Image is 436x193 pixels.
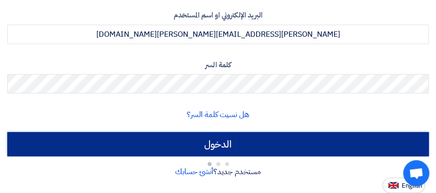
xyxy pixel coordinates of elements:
[7,59,429,71] label: كلمة السر
[388,182,399,189] img: en-US.png
[7,132,429,156] input: الدخول
[7,25,429,44] input: أدخل بريد العمل الإلكتروني او اسم المستخدم الخاص بك ...
[402,182,422,189] span: English
[7,10,429,21] label: البريد الإلكتروني او اسم المستخدم
[382,178,425,193] button: English
[175,166,213,178] a: أنشئ حسابك
[403,160,429,186] a: Open chat
[187,109,249,120] a: هل نسيت كلمة السر؟
[7,166,429,178] div: مستخدم جديد؟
